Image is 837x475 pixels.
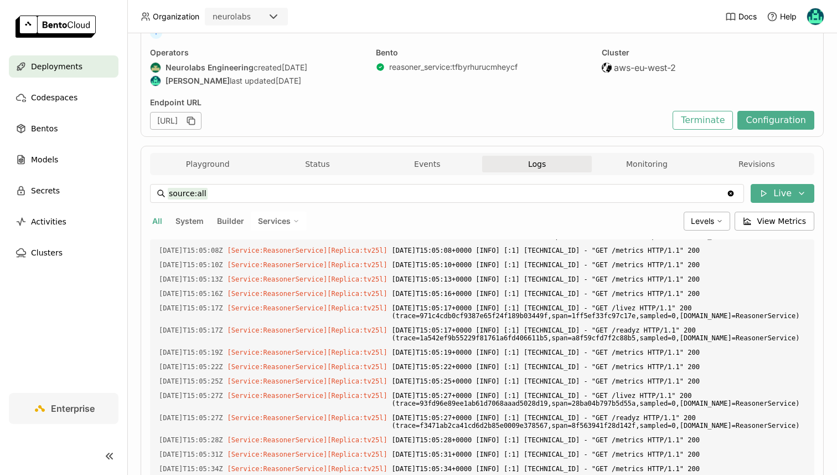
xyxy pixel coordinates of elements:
[389,62,518,72] a: reasoner_service:tfbyrhurucmheycf
[228,326,328,334] span: [Service:ReasonerService]
[592,156,701,172] button: Monitoring
[31,153,58,166] span: Models
[614,62,676,73] span: aws-eu-west-2
[376,48,588,58] div: Bento
[166,63,254,73] strong: Neurolabs Engineering
[15,16,96,38] img: logo
[31,122,58,135] span: Bentos
[673,111,733,130] button: Terminate
[251,212,307,231] div: Services
[159,463,223,475] span: 2025-09-22T15:05:34.283Z
[392,244,805,257] span: [DATE]T15:05:08+0000 [INFO] [:1] [TECHNICAL_ID] - "GET /metrics HTTP/1.1" 200
[392,361,805,373] span: [DATE]T15:05:22+0000 [INFO] [:1] [TECHNICAL_ID] - "GET /metrics HTTP/1.1" 200
[159,346,223,359] span: 2025-09-22T15:05:19.282Z
[327,261,387,269] span: [Replica:tv25l]
[327,304,387,312] span: [Replica:tv25l]
[528,159,546,169] span: Logs
[31,91,77,104] span: Codespaces
[150,214,164,228] button: All
[392,288,805,300] span: [DATE]T15:05:16+0000 [INFO] [:1] [TECHNICAL_ID] - "GET /metrics HTTP/1.1" 200
[327,465,387,473] span: [Replica:tv25l]
[31,246,63,259] span: Clusters
[151,76,161,86] img: Calin Cojocaru
[9,393,118,424] a: Enterprise
[215,214,246,228] button: Builder
[9,55,118,78] a: Deployments
[150,75,363,86] div: last updated
[159,244,223,257] span: 2025-09-22T15:05:08.075Z
[228,290,328,298] span: [Service:ReasonerService]
[217,216,244,226] span: Builder
[757,216,807,227] span: View Metrics
[228,349,328,356] span: [Service:ReasonerService]
[151,63,161,73] img: Neurolabs Engineering
[392,463,805,475] span: [DATE]T15:05:34+0000 [INFO] [:1] [TECHNICAL_ID] - "GET /metrics HTTP/1.1" 200
[725,11,757,22] a: Docs
[262,156,372,172] button: Status
[31,184,60,197] span: Secrets
[751,184,814,203] button: Live
[159,273,223,285] span: 2025-09-22T15:05:13.291Z
[392,259,805,271] span: [DATE]T15:05:10+0000 [INFO] [:1] [TECHNICAL_ID] - "GET /metrics HTTP/1.1" 200
[228,465,328,473] span: [Service:ReasonerService]
[153,12,199,22] span: Organization
[159,448,223,461] span: 2025-09-22T15:05:31.282Z
[327,290,387,298] span: [Replica:tv25l]
[327,392,387,400] span: [Replica:tv25l]
[152,216,162,226] span: All
[767,11,797,22] div: Help
[327,436,387,444] span: [Replica:tv25l]
[159,302,223,314] span: 2025-09-22T15:05:17.585Z
[276,76,301,86] span: [DATE]
[807,8,824,25] img: Calin Cojocaru
[9,118,118,140] a: Bentos
[327,377,387,385] span: [Replica:tv25l]
[228,261,328,269] span: [Service:ReasonerService]
[150,48,363,58] div: Operators
[327,349,387,356] span: [Replica:tv25l]
[228,377,328,385] span: [Service:ReasonerService]
[228,363,328,371] span: [Service:ReasonerService]
[691,216,714,226] span: Levels
[392,375,805,387] span: [DATE]T15:05:25+0000 [INFO] [:1] [TECHNICAL_ID] - "GET /metrics HTTP/1.1" 200
[9,149,118,171] a: Models
[327,414,387,422] span: [Replica:tv25l]
[392,434,805,446] span: [DATE]T15:05:28+0000 [INFO] [:1] [TECHNICAL_ID] - "GET /metrics HTTP/1.1" 200
[228,392,328,400] span: [Service:ReasonerService]
[9,86,118,109] a: Codespaces
[175,216,204,226] span: System
[228,451,328,458] span: [Service:ReasonerService]
[153,156,262,172] button: Playground
[258,216,291,226] span: Services
[213,11,251,22] div: neurolabs
[150,98,667,108] div: Endpoint URL
[684,212,730,231] div: Levels
[228,247,328,254] span: [Service:ReasonerService]
[31,215,66,228] span: Activities
[9,211,118,233] a: Activities
[780,12,797,22] span: Help
[159,324,223,336] span: 2025-09-22T15:05:17.587Z
[150,62,363,73] div: created
[9,242,118,264] a: Clusters
[702,156,812,172] button: Revisions
[373,156,482,172] button: Events
[159,361,223,373] span: 2025-09-22T15:05:22.283Z
[327,326,387,334] span: [Replica:tv25l]
[392,273,805,285] span: [DATE]T15:05:13+0000 [INFO] [:1] [TECHNICAL_ID] - "GET /metrics HTTP/1.1" 200
[327,363,387,371] span: [Replica:tv25l]
[392,390,805,410] span: [DATE]T15:05:27+0000 [INFO] [:1] [TECHNICAL_ID] - "GET /livez HTTP/1.1" 200 (trace=93fd96e89ee1ab...
[392,346,805,359] span: [DATE]T15:05:19+0000 [INFO] [:1] [TECHNICAL_ID] - "GET /metrics HTTP/1.1" 200
[392,324,805,344] span: [DATE]T15:05:17+0000 [INFO] [:1] [TECHNICAL_ID] - "GET /readyz HTTP/1.1" 200 (trace=1a542ef9b5522...
[228,304,328,312] span: [Service:ReasonerService]
[31,60,82,73] span: Deployments
[159,375,223,387] span: 2025-09-22T15:05:25.283Z
[228,436,328,444] span: [Service:ReasonerService]
[159,434,223,446] span: 2025-09-22T15:05:28.283Z
[9,180,118,202] a: Secrets
[602,48,814,58] div: Cluster
[228,414,328,422] span: [Service:ReasonerService]
[737,111,814,130] button: Configuration
[166,76,230,86] strong: [PERSON_NAME]
[168,185,726,202] input: Search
